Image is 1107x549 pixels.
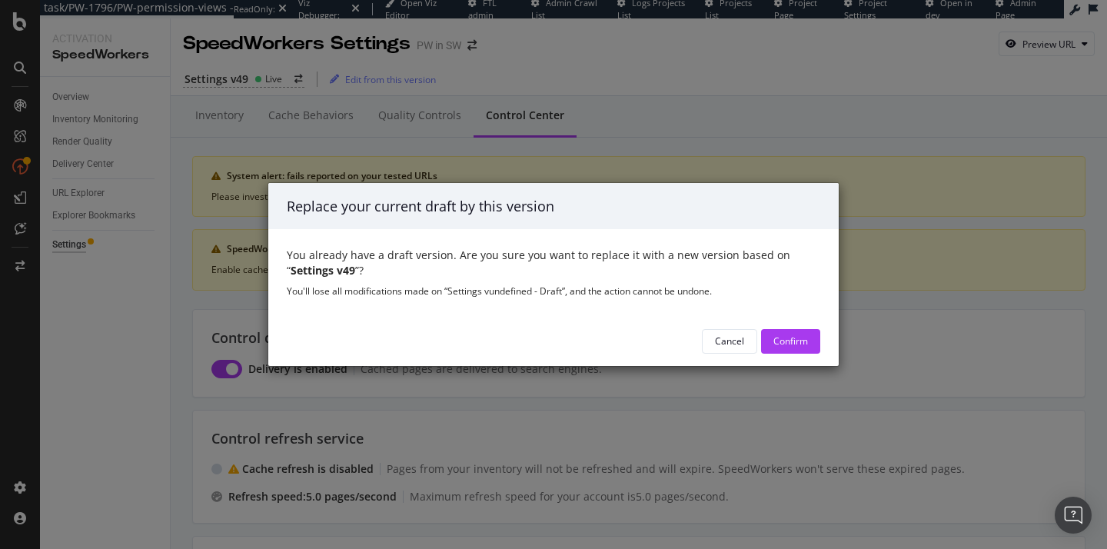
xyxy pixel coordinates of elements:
[287,284,820,298] div: You'll lose all modifications made on “ Settings vundefined - Draft”, and the action cannot be un...
[715,334,744,348] div: Cancel
[291,263,355,278] b: Settings v49
[287,248,820,278] div: You already have a draft version. Are you sure you want to replace it with a new version based on...
[773,334,808,348] div: Confirm
[1055,497,1092,534] div: Open Intercom Messenger
[287,197,820,217] div: Replace your current draft by this version
[761,329,820,354] button: Confirm
[702,329,757,354] button: Cancel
